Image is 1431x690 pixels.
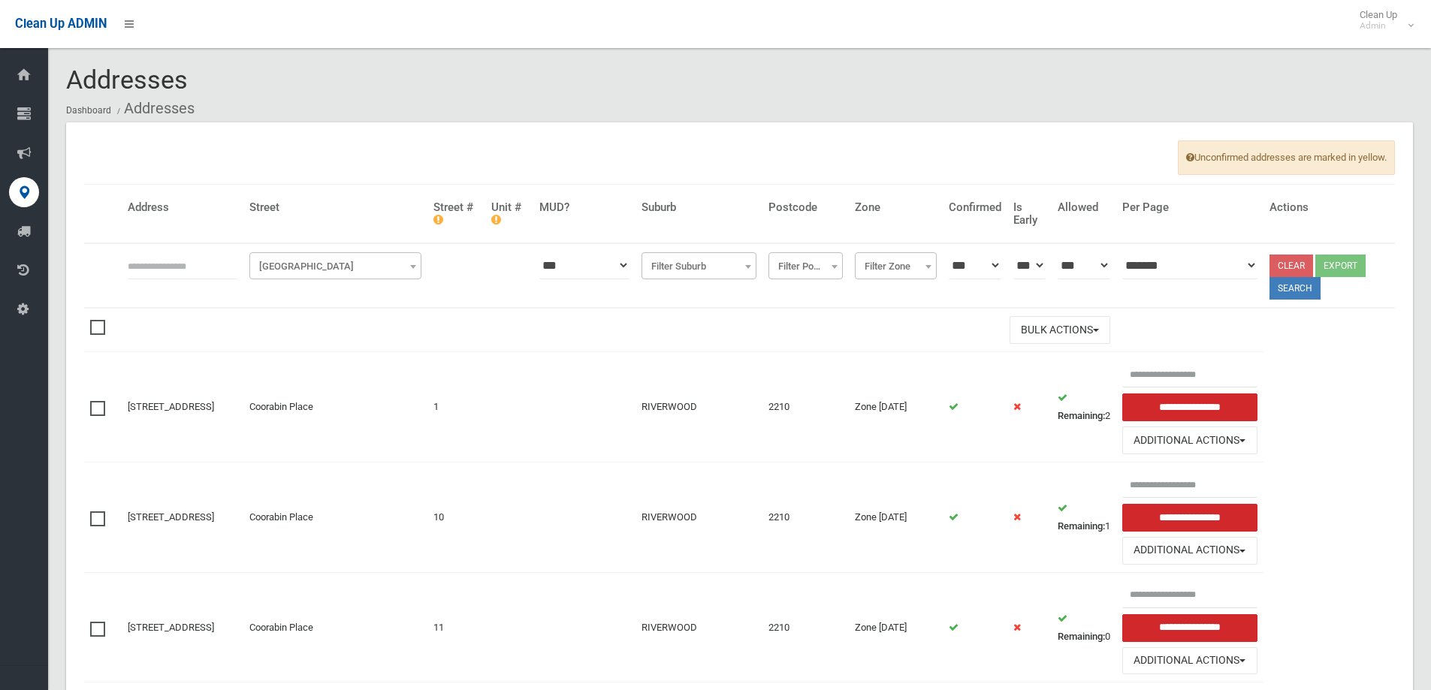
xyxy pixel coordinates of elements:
[128,201,237,214] h4: Address
[491,201,527,226] h4: Unit #
[1122,201,1257,214] h4: Per Page
[949,201,1001,214] h4: Confirmed
[1058,410,1105,421] strong: Remaining:
[128,401,214,412] a: [STREET_ADDRESS]
[427,463,485,573] td: 10
[243,463,427,573] td: Coorabin Place
[66,65,188,95] span: Addresses
[855,252,937,279] span: Filter Zone
[1352,9,1412,32] span: Clean Up
[66,105,111,116] a: Dashboard
[1058,201,1110,214] h4: Allowed
[1269,277,1321,300] button: Search
[855,201,937,214] h4: Zone
[128,511,214,523] a: [STREET_ADDRESS]
[15,17,107,31] span: Clean Up ADMIN
[128,622,214,633] a: [STREET_ADDRESS]
[859,256,933,277] span: Filter Zone
[253,256,418,277] span: Filter Street
[539,201,629,214] h4: MUD?
[1052,572,1116,682] td: 0
[849,572,943,682] td: Zone [DATE]
[1058,631,1105,642] strong: Remaining:
[1269,255,1313,277] a: Clear
[642,201,756,214] h4: Suburb
[1122,647,1257,675] button: Additional Actions
[1052,463,1116,573] td: 1
[1269,201,1390,214] h4: Actions
[433,201,479,226] h4: Street #
[849,463,943,573] td: Zone [DATE]
[1013,201,1046,226] h4: Is Early
[1122,426,1257,454] button: Additional Actions
[1315,255,1366,277] button: Export
[1178,140,1395,175] span: Unconfirmed addresses are marked in yellow.
[762,352,849,463] td: 2210
[762,572,849,682] td: 2210
[1058,520,1105,532] strong: Remaining:
[249,201,421,214] h4: Street
[635,352,762,463] td: RIVERWOOD
[249,252,421,279] span: Filter Street
[762,463,849,573] td: 2210
[635,463,762,573] td: RIVERWOOD
[768,252,843,279] span: Filter Postcode
[427,352,485,463] td: 1
[427,572,485,682] td: 11
[113,95,195,122] li: Addresses
[1360,20,1397,32] small: Admin
[645,256,753,277] span: Filter Suburb
[1052,352,1116,463] td: 2
[768,201,843,214] h4: Postcode
[635,572,762,682] td: RIVERWOOD
[772,256,839,277] span: Filter Postcode
[243,572,427,682] td: Coorabin Place
[1122,537,1257,565] button: Additional Actions
[1010,316,1110,344] button: Bulk Actions
[849,352,943,463] td: Zone [DATE]
[642,252,756,279] span: Filter Suburb
[243,352,427,463] td: Coorabin Place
